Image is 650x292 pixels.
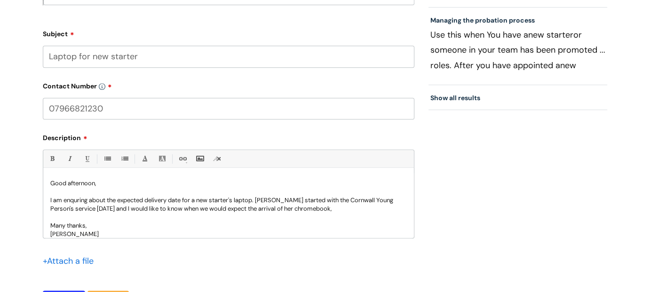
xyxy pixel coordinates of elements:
[528,29,544,40] span: new
[50,196,407,213] p: I am enquring about the expected delivery date for a new starter's laptop. [PERSON_NAME] started ...
[99,83,105,90] img: info-icon.svg
[547,29,573,40] span: starter
[50,230,407,238] p: [PERSON_NAME]
[50,179,407,188] p: Good afternoon,
[43,131,414,142] label: Description
[43,255,47,267] span: +
[194,153,206,165] a: Insert Image...
[101,153,113,165] a: • Unordered List (Ctrl-Shift-7)
[156,153,168,165] a: Back Color
[560,60,576,71] span: new
[43,79,414,90] label: Contact Number
[430,27,605,72] p: Use this when You have a or someone in your team has been promoted ... roles. After you have appo...
[63,153,75,165] a: Italic (Ctrl-I)
[46,153,58,165] a: Bold (Ctrl-B)
[139,153,151,165] a: Font Color
[430,94,480,102] a: Show all results
[81,153,93,165] a: Underline(Ctrl-U)
[43,27,414,38] label: Subject
[430,16,535,24] a: Managing the probation process
[176,153,188,165] a: Link
[43,253,99,268] div: Attach a file
[50,221,407,230] p: Many thanks,
[211,153,223,165] a: Remove formatting (Ctrl-\)
[119,153,130,165] a: 1. Ordered List (Ctrl-Shift-8)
